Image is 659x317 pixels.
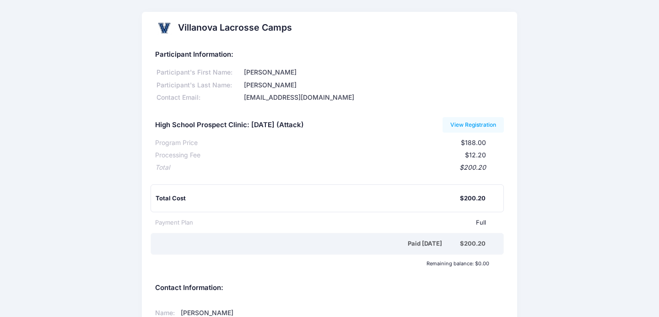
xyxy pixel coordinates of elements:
div: Payment Plan [155,218,193,227]
h5: High School Prospect Clinic: [DATE] (Attack) [155,121,304,129]
div: $12.20 [200,150,486,160]
div: Program Price [155,138,198,148]
h2: Villanova Lacrosse Camps [178,22,292,33]
div: Participant's First Name: [155,68,243,77]
div: Total [155,163,170,172]
a: View Registration [443,117,504,133]
div: $200.20 [460,239,486,248]
span: $188.00 [461,139,486,146]
div: $200.20 [460,194,486,203]
div: Paid [DATE] [157,239,460,248]
div: $200.20 [170,163,486,172]
h5: Contact Information: [155,284,504,292]
div: Participant's Last Name: [155,81,243,90]
div: Remaining balance: $0.00 [151,261,493,266]
div: [PERSON_NAME] [243,81,504,90]
div: Full [193,218,486,227]
div: [EMAIL_ADDRESS][DOMAIN_NAME] [243,93,504,102]
div: [PERSON_NAME] [243,68,504,77]
div: Processing Fee [155,150,200,160]
h5: Participant Information: [155,51,504,59]
div: Contact Email: [155,93,243,102]
div: Total Cost [156,194,460,203]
